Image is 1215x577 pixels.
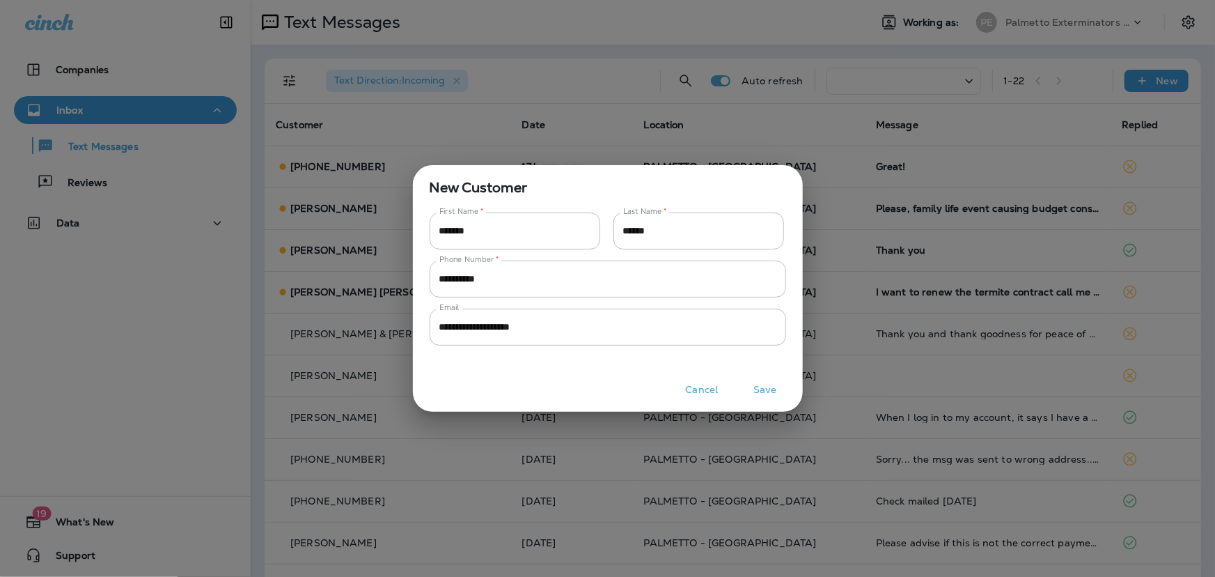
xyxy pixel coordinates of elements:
[413,165,803,199] span: New Customer
[676,379,728,401] button: Cancel
[439,302,459,313] label: Email
[439,254,499,265] label: Phone Number
[439,206,484,217] label: First Name
[739,379,792,401] button: Save
[623,206,667,217] label: Last Name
